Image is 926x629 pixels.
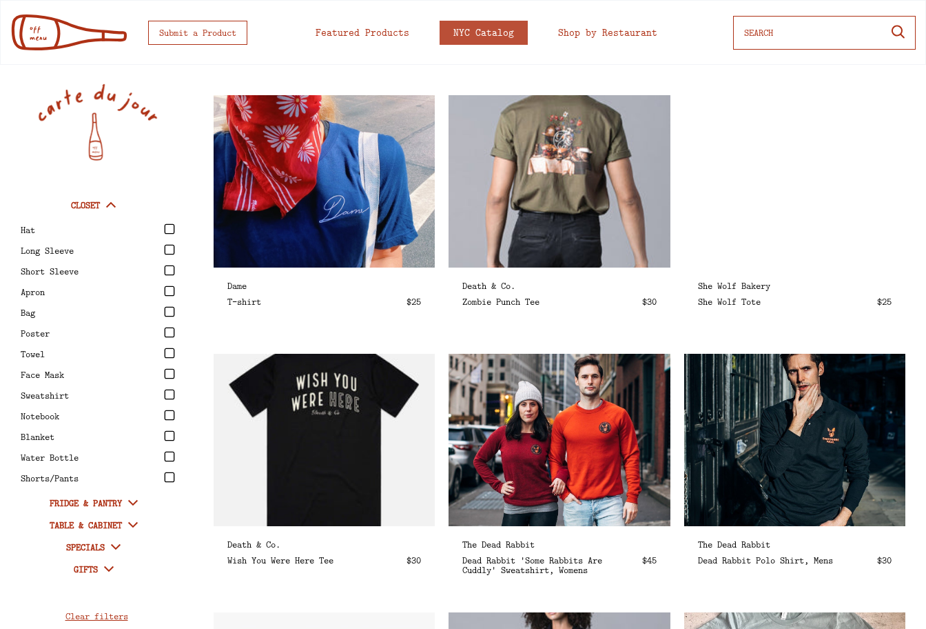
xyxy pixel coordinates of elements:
div: NYC Catalog [453,28,514,38]
div: Zombie Punch Tee [462,297,614,306]
div: $25 [407,297,421,306]
div: Blanket [21,432,161,441]
div: She Wolf Tote [684,95,905,268]
div: Dead Rabbit 'Some Rabbits Are Cuddly' Sweatshirt, Womens [449,354,670,526]
u: Clear filters [65,610,128,622]
div: Dame [227,281,421,290]
div: The Dead Rabbit [698,539,892,549]
div: $45 [642,555,657,565]
div: T-shirt [227,297,379,306]
div: Apron [21,287,161,297]
div: Sweatshirt [21,390,161,400]
div: Featured Products [316,28,409,38]
input: SEARCH [744,20,878,45]
div: Hat [21,225,161,234]
div: Zombie Punch Tee [449,95,670,268]
div: She Wolf Tote [698,297,850,306]
div: Towel [21,349,161,359]
div: Short Sleeve [21,266,161,276]
div: Death & Co. [227,539,421,549]
div: Wish You Were Here Tee [214,354,435,526]
strong: GIFTS [74,563,98,575]
div: Poster [21,328,161,338]
div: Shorts/Pants [21,473,161,483]
div: Wish You Were Here Tee [227,555,379,565]
div: $25 [877,297,892,306]
strong: FRIDGE & PANTRY [50,497,122,509]
div: Bag [21,308,161,317]
div: Notebook [21,411,161,421]
div: Death & Co. [462,281,656,290]
div: $30 [642,297,657,306]
div: The Dead Rabbit [462,539,656,549]
strong: SPECIALS [66,541,105,553]
div: Dead Rabbit Polo Shirt, Mens [698,555,850,565]
strong: TABLE & CABINET [50,519,122,531]
button: Submit a Product [148,21,247,45]
div: She Wolf Bakery [698,281,892,290]
div: $30 [407,555,421,565]
div: Dead Rabbit 'Some Rabbits Are Cuddly' Sweatshirt, Womens [462,555,614,575]
strong: CLOSET [71,199,100,211]
img: off menu [10,14,129,51]
div: Water Bottle [21,452,161,462]
div: T-shirt [214,95,435,268]
div: $30 [877,555,892,565]
div: Long Sleeve [21,246,161,255]
div: Shop by Restaurant [558,28,657,38]
div: Dead Rabbit Polo Shirt, Mens [684,354,905,526]
div: Face Mask [21,370,161,379]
